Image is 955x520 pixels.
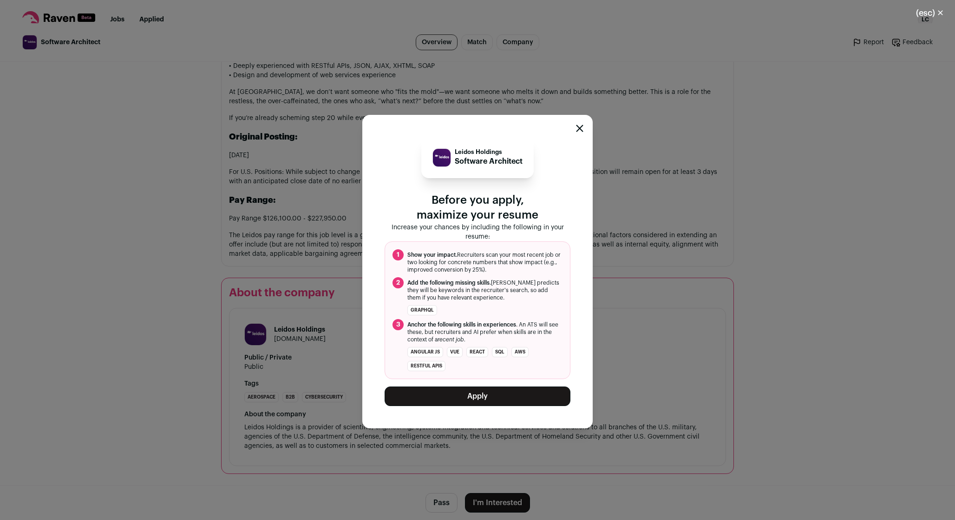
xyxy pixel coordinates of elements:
[407,322,516,327] span: Anchor the following skills in experiences
[905,3,955,23] button: Close modal
[385,223,570,241] p: Increase your chances by including the following in your resume:
[466,347,488,357] li: React
[407,361,445,371] li: RESTful APIs
[392,319,404,330] span: 3
[455,156,523,167] p: Software Architect
[392,249,404,260] span: 1
[433,149,451,167] img: 3b1b1cd2ab0c6445b475569198bfd85317ef2325ff25dc5d81e7a10a29de85a8.jpg
[407,252,457,258] span: Show your impact.
[385,193,570,223] p: Before you apply, maximize your resume
[492,347,508,357] li: SQL
[438,337,465,342] i: recent job.
[576,125,583,132] button: Close modal
[407,279,563,301] span: [PERSON_NAME] predicts they will be keywords in the recruiter's search, so add them if you have r...
[407,280,491,286] span: Add the following missing skills.
[407,321,563,343] span: . An ATS will see these, but recruiters and AI prefer when skills are in the context of a
[407,305,437,315] li: GraphQL
[447,347,463,357] li: Vue
[511,347,529,357] li: AWS
[407,347,443,357] li: Angular JS
[385,387,570,406] button: Apply
[392,277,404,288] span: 2
[455,148,523,156] p: Leidos Holdings
[407,251,563,273] span: Recruiters scan your most recent job or two looking for concrete numbers that show impact (e.g., ...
